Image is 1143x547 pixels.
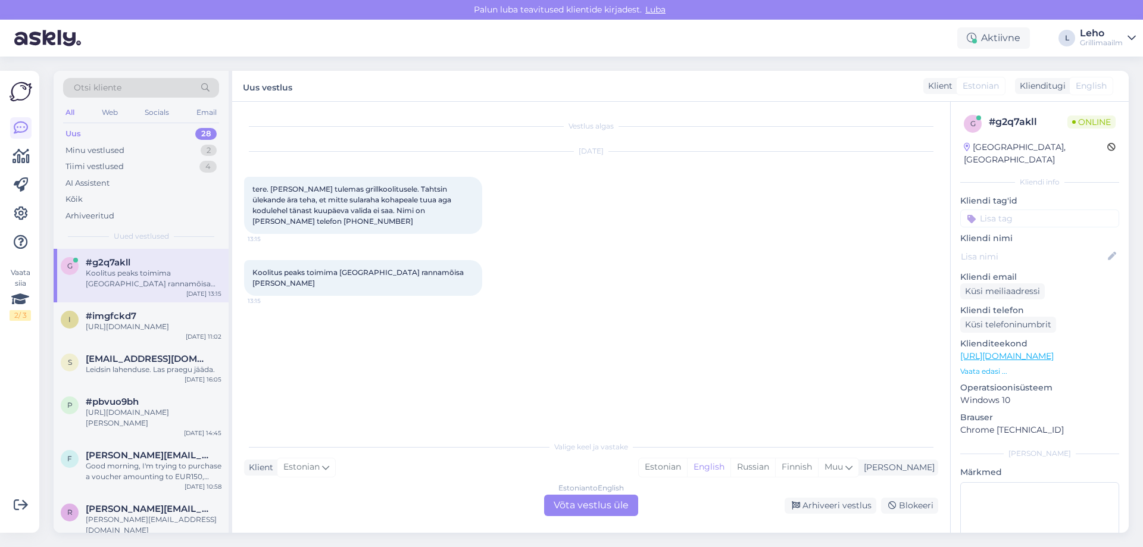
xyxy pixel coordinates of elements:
[194,105,219,120] div: Email
[244,461,273,474] div: Klient
[65,193,83,205] div: Kõik
[785,498,876,514] div: Arhiveeri vestlus
[960,424,1119,436] p: Chrome [TECHNICAL_ID]
[730,458,775,476] div: Russian
[248,296,292,305] span: 13:15
[68,358,72,367] span: s
[186,332,221,341] div: [DATE] 11:02
[960,177,1119,187] div: Kliendi info
[86,504,210,514] span: reimann.indrek@gmail.com
[960,411,1119,424] p: Brauser
[244,442,938,452] div: Valige keel ja vastake
[960,366,1119,377] p: Vaata edasi ...
[957,27,1030,49] div: Aktiivne
[10,310,31,321] div: 2 / 3
[1076,80,1107,92] span: English
[86,407,221,429] div: [URL][DOMAIN_NAME][PERSON_NAME]
[67,401,73,410] span: p
[964,141,1107,166] div: [GEOGRAPHIC_DATA], [GEOGRAPHIC_DATA]
[1080,29,1136,48] a: LehoGrillimaailm
[859,461,935,474] div: [PERSON_NAME]
[65,177,110,189] div: AI Assistent
[65,210,114,222] div: Arhiveeritud
[970,119,976,128] span: g
[960,317,1056,333] div: Küsi telefoninumbrit
[642,4,669,15] span: Luba
[65,161,124,173] div: Tiimi vestlused
[184,429,221,437] div: [DATE] 14:45
[67,261,73,270] span: g
[825,461,843,472] span: Muu
[544,495,638,516] div: Võta vestlus üle
[10,267,31,321] div: Vaata siia
[86,257,130,268] span: #g2q7akll
[86,450,210,461] span: francesca@xtendedgaming.com
[960,232,1119,245] p: Kliendi nimi
[252,185,453,226] span: tere. [PERSON_NAME] tulemas grillkoolitusele. Tahtsin ülekande ära teha, et mitte sularaha kohape...
[65,128,81,140] div: Uus
[687,458,730,476] div: English
[86,514,221,536] div: [PERSON_NAME][EMAIL_ADDRESS][DOMAIN_NAME]
[252,268,466,287] span: Koolitus peaks toimima [GEOGRAPHIC_DATA] rannamõisa [PERSON_NAME]
[86,321,221,332] div: [URL][DOMAIN_NAME]
[199,161,217,173] div: 4
[960,382,1119,394] p: Operatsioonisüsteem
[283,461,320,474] span: Estonian
[881,498,938,514] div: Blokeeri
[248,235,292,243] span: 13:15
[99,105,120,120] div: Web
[1080,38,1123,48] div: Grillimaailm
[86,354,210,364] span: spektruumstuudio@gmail.com
[86,461,221,482] div: Good morning, I'm trying to purchase a voucher amounting to EUR150, however when I get to check o...
[960,195,1119,207] p: Kliendi tag'id
[195,128,217,140] div: 28
[639,458,687,476] div: Estonian
[961,250,1105,263] input: Lisa nimi
[63,105,77,120] div: All
[960,271,1119,283] p: Kliendi email
[201,145,217,157] div: 2
[960,351,1054,361] a: [URL][DOMAIN_NAME]
[960,210,1119,227] input: Lisa tag
[10,80,32,103] img: Askly Logo
[923,80,952,92] div: Klient
[1080,29,1123,38] div: Leho
[86,364,221,375] div: Leidsin lahenduse. Las praegu jääda.
[74,82,121,94] span: Otsi kliente
[86,268,221,289] div: Koolitus peaks toimima [GEOGRAPHIC_DATA] rannamõisa [PERSON_NAME]
[67,508,73,517] span: r
[114,231,169,242] span: Uued vestlused
[186,289,221,298] div: [DATE] 13:15
[244,146,938,157] div: [DATE]
[185,375,221,384] div: [DATE] 16:05
[142,105,171,120] div: Socials
[960,337,1119,350] p: Klienditeekond
[1067,115,1116,129] span: Online
[1015,80,1066,92] div: Klienditugi
[67,454,72,463] span: f
[775,458,818,476] div: Finnish
[243,78,292,94] label: Uus vestlus
[86,311,136,321] span: #imgfckd7
[558,483,624,493] div: Estonian to English
[244,121,938,132] div: Vestlus algas
[960,283,1045,299] div: Küsi meiliaadressi
[68,315,71,324] span: i
[65,145,124,157] div: Minu vestlused
[960,466,1119,479] p: Märkmed
[1058,30,1075,46] div: L
[960,304,1119,317] p: Kliendi telefon
[960,448,1119,459] div: [PERSON_NAME]
[989,115,1067,129] div: # g2q7akll
[185,482,221,491] div: [DATE] 10:58
[963,80,999,92] span: Estonian
[86,396,139,407] span: #pbvuo9bh
[960,394,1119,407] p: Windows 10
